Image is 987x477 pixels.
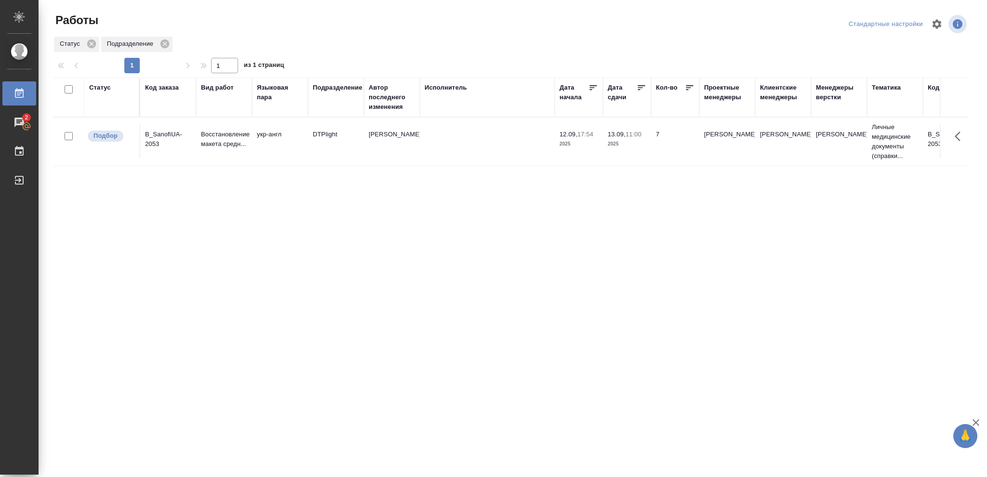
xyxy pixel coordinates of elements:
div: split button [846,17,925,32]
span: 2 [19,113,34,122]
p: [PERSON_NAME] [816,130,862,139]
div: B_SanofiUA-2053 [145,130,191,149]
div: Статус [89,83,111,93]
p: Подразделение [107,39,157,49]
div: Языковая пара [257,83,303,102]
div: Кол-во [656,83,678,93]
p: Статус [60,39,83,49]
div: Подразделение [313,83,362,93]
td: [PERSON_NAME] [364,125,420,159]
td: DTPlight [308,125,364,159]
span: из 1 страниц [244,59,284,73]
div: Код работы [928,83,965,93]
div: Вид работ [201,83,234,93]
span: Настроить таблицу [925,13,948,36]
p: 11:00 [626,131,641,138]
button: Здесь прячутся важные кнопки [949,125,972,148]
p: Восстановление макета средн... [201,130,247,149]
p: 2025 [608,139,646,149]
p: Личные медицинские документы (справки... [872,122,918,161]
div: Дата сдачи [608,83,637,102]
div: Менеджеры верстки [816,83,862,102]
td: [PERSON_NAME] [699,125,755,159]
p: 12.09, [560,131,577,138]
div: Автор последнего изменения [369,83,415,112]
div: Проектные менеджеры [704,83,750,102]
p: 13.09, [608,131,626,138]
p: 17:54 [577,131,593,138]
td: B_SanofiUA-2053-WK-002 [923,125,979,159]
p: 2025 [560,139,598,149]
p: Подбор [93,131,118,141]
span: Работы [53,13,98,28]
span: 🙏 [957,426,974,446]
span: Посмотреть информацию [948,15,969,33]
div: Подразделение [101,37,173,52]
td: укр-англ [252,125,308,159]
div: Код заказа [145,83,179,93]
div: Клиентские менеджеры [760,83,806,102]
button: 🙏 [953,424,977,448]
td: [PERSON_NAME] [755,125,811,159]
div: Статус [54,37,99,52]
div: Исполнитель [425,83,467,93]
a: 2 [2,110,36,134]
div: Дата начала [560,83,588,102]
div: Можно подбирать исполнителей [87,130,134,143]
td: 7 [651,125,699,159]
div: Тематика [872,83,901,93]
